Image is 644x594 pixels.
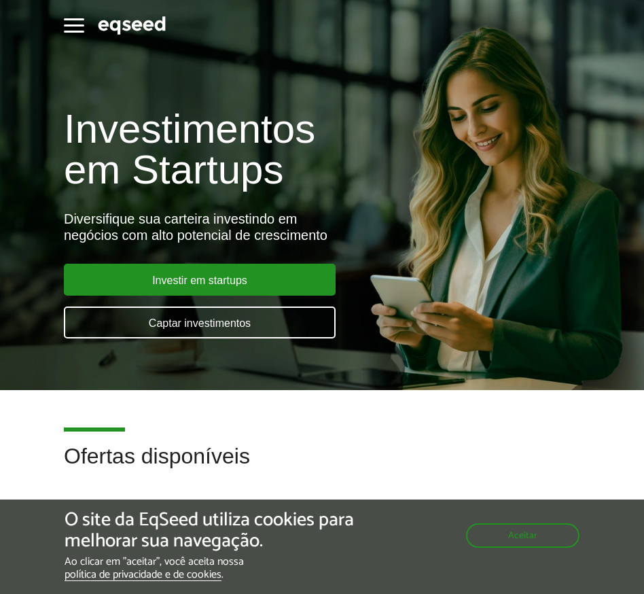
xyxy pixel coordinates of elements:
h1: Investimentos em Startups [64,109,580,190]
div: Diversifique sua carteira investindo em negócios com alto potencial de crescimento [64,211,580,243]
a: Captar investimentos [64,307,336,338]
h2: Ofertas disponíveis [64,444,580,489]
button: Aceitar [466,523,579,548]
a: Investir em startups [64,264,336,296]
h5: O site da EqSeed utiliza cookies para melhorar sua navegação. [65,510,374,552]
p: Ao clicar em "aceitar", você aceita nossa . [65,555,374,581]
img: EqSeed [98,14,166,37]
a: política de privacidade e de cookies [65,570,221,581]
